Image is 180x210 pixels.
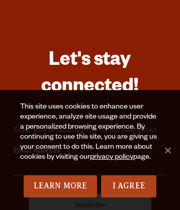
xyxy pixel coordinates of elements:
span: No [162,145,172,155]
div: This site uses cookies to enhance user experience, analyze site usage and provide a personalized ... [20,102,160,175]
a: I Agree [101,175,156,197]
h3: Let's stay connected! [14,49,166,102]
a: Learn More [24,175,98,197]
a: privacy policy [90,154,133,162]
